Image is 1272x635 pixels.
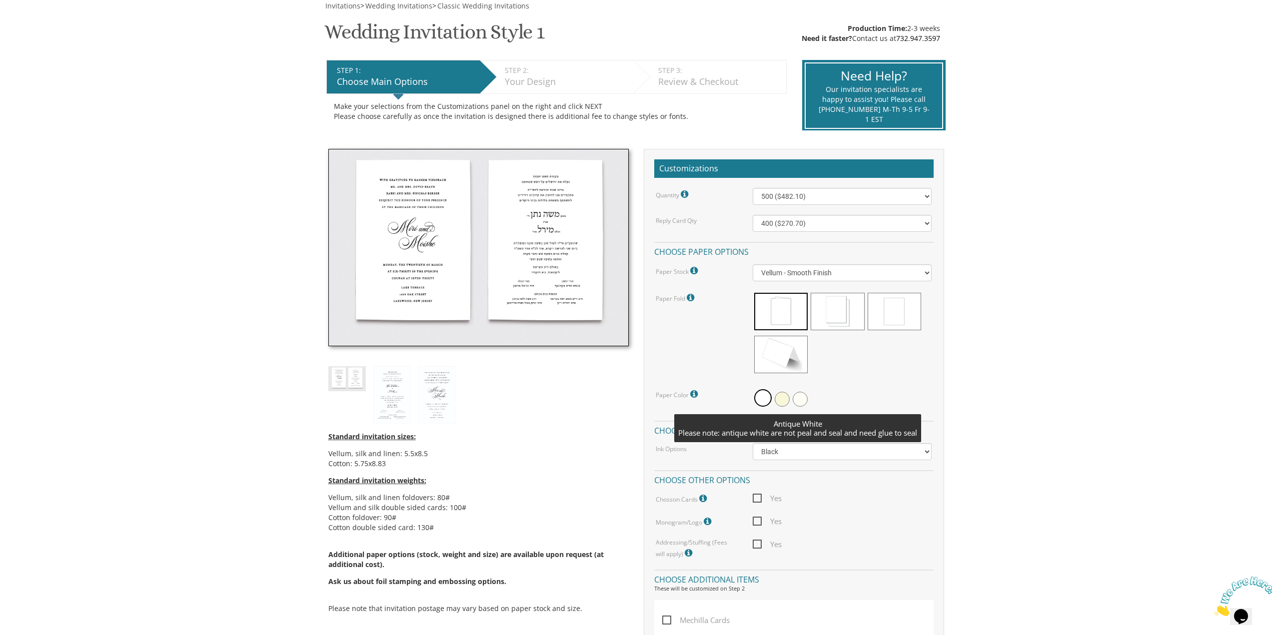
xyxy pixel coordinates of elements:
label: Addressing/Stuffing (Fees will apply) [656,538,738,560]
span: Additional paper options (stock, weight and size) are available upon request (at additional cost). [328,550,629,587]
span: > [360,1,432,10]
h4: Choose other options [654,470,934,488]
span: Mechilla Cards [662,614,730,627]
div: Your Design [505,75,628,88]
div: These will be customized on Step 2 [654,585,934,593]
li: Cotton double sided card: 130# [328,523,629,533]
label: Paper Fold [656,291,697,304]
h4: Choose paper options [654,242,934,259]
img: style1_eng.jpg [418,366,456,424]
img: style1_thumb2.jpg [328,366,366,391]
div: STEP 1: [337,65,475,75]
a: Invitations [324,1,360,10]
div: 2-3 weeks Contact us at [802,23,940,43]
h1: Wedding Invitation Style 1 [324,21,544,50]
label: Reply Card Qty [656,216,697,225]
h4: Choose additional items [654,570,934,587]
span: Invitations [325,1,360,10]
li: Vellum, silk and linen foldovers: 80# [328,493,629,503]
div: STEP 2: [505,65,628,75]
div: Our invitation specialists are happy to assist you! Please call [PHONE_NUMBER] M-Th 9-5 Fr 9-1 EST [818,84,930,124]
a: Classic Wedding Invitations [436,1,529,10]
h4: Choose ink options [654,421,934,438]
span: Yes [753,538,782,551]
span: Yes [753,515,782,528]
label: Quantity [656,188,691,201]
div: Choose Main Options [337,75,475,88]
li: Vellum, silk and linen: 5.5x8.5 [328,449,629,459]
a: 732.947.3597 [896,33,940,43]
span: Ask us about foil stamping and embossing options. [328,577,506,586]
h2: Customizations [654,159,934,178]
li: Cotton foldover: 90# [328,513,629,523]
img: style1_thumb2.jpg [328,149,629,347]
span: Standard invitation weights: [328,476,426,485]
img: style1_heb.jpg [373,366,411,424]
iframe: chat widget [1210,573,1272,620]
li: Vellum and silk double sided cards: 100# [328,503,629,513]
span: > [432,1,529,10]
div: Review & Checkout [658,75,781,88]
span: Classic Wedding Invitations [437,1,529,10]
label: Paper Stock [656,264,700,277]
span: Yes [753,492,782,505]
div: Need Help? [818,67,930,85]
img: Chat attention grabber [4,4,66,43]
div: Please note that invitation postage may vary based on paper stock and size. [328,424,629,624]
label: Chosson Cards [656,492,709,505]
span: Standard invitation sizes: [328,432,416,441]
div: Make your selections from the Customizations panel on the right and click NEXT Please choose care... [334,101,779,121]
label: Paper Color [656,388,700,401]
span: Wedding Invitations [365,1,432,10]
label: Monogram/Logo [656,515,714,528]
a: Wedding Invitations [364,1,432,10]
div: STEP 3: [658,65,781,75]
li: Cotton: 5.75x8.83 [328,459,629,469]
label: Ink Options [656,445,687,453]
span: Need it faster? [802,33,852,43]
span: Production Time: [848,23,907,33]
